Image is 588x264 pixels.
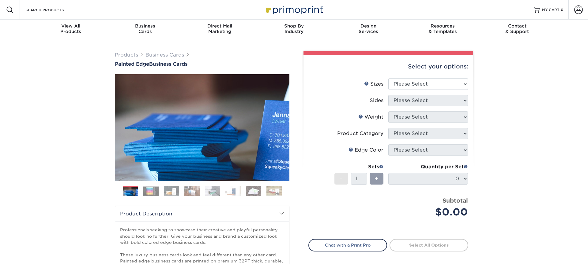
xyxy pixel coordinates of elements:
img: Business Cards 06 [225,186,241,196]
span: View All [34,23,108,29]
div: Product Category [337,130,383,137]
span: Design [331,23,405,29]
div: Weight [358,113,383,121]
strong: Subtotal [443,197,468,204]
a: Business Cards [145,52,184,58]
input: SEARCH PRODUCTS..... [25,6,85,13]
div: Select your options: [308,55,468,78]
div: Quantity per Set [388,163,468,170]
a: Painted EdgeBusiness Cards [115,61,289,67]
iframe: Google Customer Reviews [2,245,52,262]
span: + [375,174,379,183]
img: Painted Edge 01 [115,41,289,215]
h2: Product Description [115,206,289,222]
img: Business Cards 01 [123,184,138,199]
div: Sizes [364,80,383,88]
div: Cards [108,23,183,34]
div: $0.00 [393,205,468,219]
div: Edge Color [349,146,383,154]
a: Resources& Templates [405,20,480,39]
div: Industry [257,23,331,34]
a: Chat with a Print Pro [308,239,387,251]
div: Services [331,23,405,34]
a: BusinessCards [108,20,183,39]
a: Products [115,52,138,58]
img: Primoprint [263,3,325,16]
div: & Support [480,23,554,34]
img: Business Cards 08 [266,186,282,196]
span: Resources [405,23,480,29]
img: Business Cards 04 [184,186,200,196]
div: Sides [370,97,383,104]
span: 0 [561,8,563,12]
img: Business Cards 03 [164,186,179,196]
span: - [340,174,343,183]
div: Sets [334,163,383,170]
span: Business [108,23,183,29]
div: Products [34,23,108,34]
a: Shop ByIndustry [257,20,331,39]
span: Direct Mail [183,23,257,29]
span: Painted Edge [115,61,149,67]
img: Business Cards 07 [246,186,261,196]
img: Business Cards 05 [205,186,220,196]
div: & Templates [405,23,480,34]
img: Business Cards 02 [143,186,159,196]
a: View AllProducts [34,20,108,39]
span: Shop By [257,23,331,29]
span: MY CART [542,7,560,13]
h1: Business Cards [115,61,289,67]
a: Contact& Support [480,20,554,39]
a: Select All Options [390,239,468,251]
span: Contact [480,23,554,29]
a: DesignServices [331,20,405,39]
div: Marketing [183,23,257,34]
a: Direct MailMarketing [183,20,257,39]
